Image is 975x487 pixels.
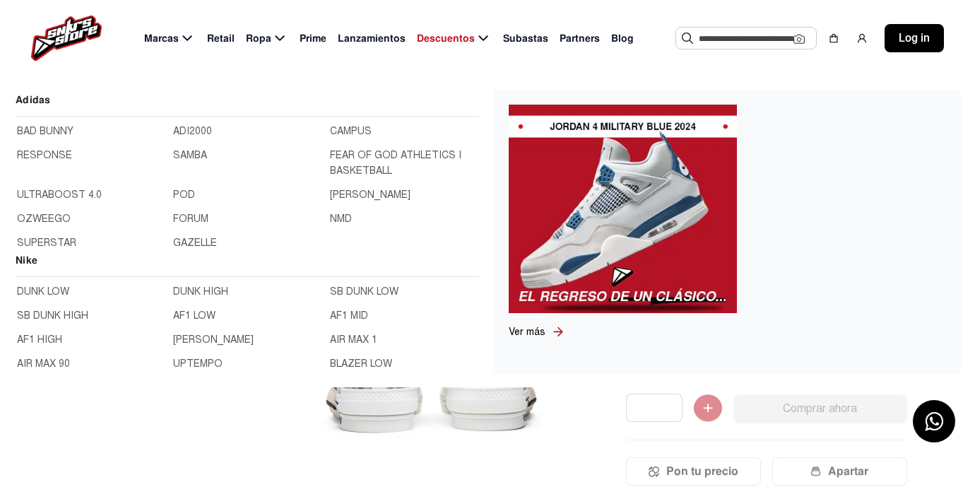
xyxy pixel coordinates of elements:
span: Lanzamientos [338,31,406,46]
span: Retail [207,31,235,46]
img: logo [31,16,102,61]
img: Icon.png [649,466,659,477]
a: FEAR OF GOD ATHLETICS I BASKETBALL [330,148,478,179]
span: Marcas [144,31,179,46]
a: POD [173,187,321,203]
a: AF1 LOW [173,308,321,324]
a: GAZELLE [173,235,321,251]
span: Subastas [503,31,548,46]
button: Comprar ahora [733,394,907,423]
button: Apartar [772,457,907,486]
a: [PERSON_NAME] [330,187,478,203]
span: Ver más [509,326,545,338]
a: [PERSON_NAME] [173,332,321,348]
a: AIR MAX 90 [17,356,165,372]
button: Pon tu precio [626,457,761,486]
a: ULTRABOOST 4.0 [17,187,165,203]
span: Blog [611,31,634,46]
a: SB DUNK LOW [330,284,478,300]
span: Descuentos [417,31,475,46]
a: NMD [330,211,478,227]
a: OZWEEGO [17,211,165,227]
img: Buscar [682,33,693,44]
a: DUNK LOW [17,284,165,300]
a: AF1 MID [330,308,478,324]
a: Ver más [509,324,551,339]
a: ADI2000 [173,124,321,139]
span: Partners [560,31,600,46]
h2: Nike [16,252,479,277]
a: UPTEMPO [173,356,321,372]
img: Agregar al carrito [694,394,722,423]
a: SAMBA [173,148,321,179]
span: Ropa [246,31,271,46]
a: BLAZER LOW [330,356,478,372]
a: SUPERSTAR [17,235,165,251]
img: Cámara [793,33,805,45]
a: DUNK HIGH [173,284,321,300]
h2: Adidas [16,92,479,117]
a: AIR MAX 1 [330,332,478,348]
span: Prime [300,31,326,46]
img: wallet-05.png [810,466,821,477]
a: SB DUNK HIGH [17,308,165,324]
a: CAMPUS [330,124,478,139]
a: BAD BUNNY [17,124,165,139]
a: AF1 HIGH [17,332,165,348]
img: shopping [828,33,839,44]
span: Log in [899,30,930,47]
a: RESPONSE [17,148,165,179]
a: FORUM [173,211,321,227]
img: user [856,33,868,44]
